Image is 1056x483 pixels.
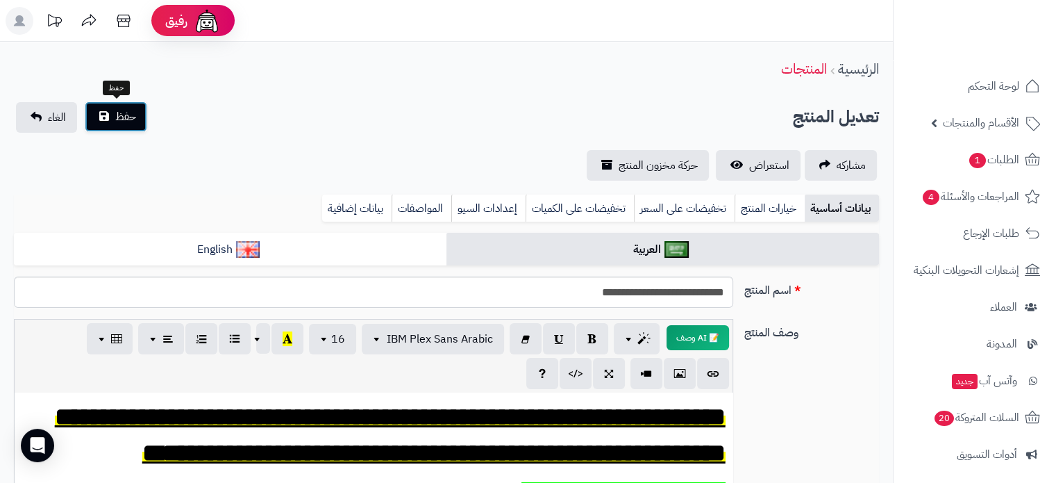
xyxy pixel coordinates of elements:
button: 16 [309,324,356,354]
span: رفيق [165,13,187,29]
span: 4 [923,190,939,205]
span: جديد [952,374,978,389]
a: مشاركه [805,150,877,181]
a: العملاء [902,290,1048,324]
a: العربية [446,233,879,267]
span: أدوات التسويق [957,445,1017,464]
h2: تعديل المنتج [793,103,879,131]
span: حفظ [115,108,136,125]
a: المواصفات [392,195,451,222]
a: خيارات المنتج [735,195,805,222]
span: المدونة [987,334,1017,354]
a: لوحة التحكم [902,69,1048,103]
img: English [236,241,260,258]
button: 📝 AI وصف [667,325,729,350]
a: الرئيسية [838,58,879,79]
span: العملاء [990,297,1017,317]
a: تخفيضات على السعر [634,195,735,222]
div: حفظ [103,81,130,96]
span: مشاركه [837,157,866,174]
a: استعراض [716,150,801,181]
a: المراجعات والأسئلة4 [902,180,1048,213]
span: طلبات الإرجاع [963,224,1019,243]
a: حركة مخزون المنتج [587,150,709,181]
a: تخفيضات على الكميات [526,195,634,222]
a: السلات المتروكة20 [902,401,1048,434]
span: لوحة التحكم [968,76,1019,96]
a: إعدادات السيو [451,195,526,222]
span: إشعارات التحويلات البنكية [914,261,1019,280]
span: IBM Plex Sans Arabic [387,331,493,347]
a: تحديثات المنصة [37,7,72,38]
span: 1 [969,153,986,168]
img: العربية [664,241,689,258]
button: حفظ [85,101,147,132]
span: حركة مخزون المنتج [619,157,698,174]
span: الغاء [48,109,66,126]
label: وصف المنتج [739,319,885,341]
a: المدونة [902,327,1048,361]
a: English [14,233,446,267]
a: المنتجات [781,58,827,79]
a: طلبات الإرجاع [902,217,1048,250]
a: الطلبات1 [902,143,1048,177]
a: أدوات التسويق [902,438,1048,471]
a: بيانات إضافية [322,195,392,222]
a: بيانات أساسية [805,195,879,222]
a: الغاء [16,102,77,133]
img: ai-face.png [193,7,221,35]
span: استعراض [749,157,789,174]
button: IBM Plex Sans Arabic [362,324,504,354]
span: 20 [935,411,954,426]
a: وآتس آبجديد [902,364,1048,398]
span: الطلبات [968,150,1019,170]
a: إشعارات التحويلات البنكية [902,254,1048,287]
span: 16 [331,331,345,347]
span: السلات المتروكة [933,408,1019,427]
label: اسم المنتج [739,277,885,299]
div: Open Intercom Messenger [21,429,54,462]
span: المراجعات والأسئلة [921,187,1019,206]
span: وآتس آب [950,371,1017,391]
span: الأقسام والمنتجات [943,113,1019,133]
